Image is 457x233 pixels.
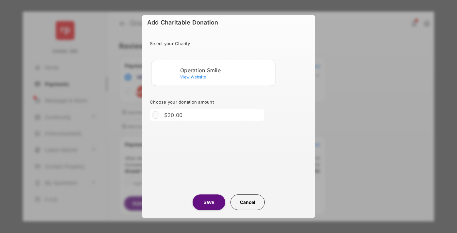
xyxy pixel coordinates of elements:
[230,194,265,210] button: Cancel
[142,15,315,30] h2: Add Charitable Donation
[180,67,273,73] div: Operation Smile
[164,112,183,118] label: $20.00
[150,41,190,46] span: Select your Charity
[150,99,214,105] span: Choose your donation amount
[193,194,225,210] button: Save
[180,75,206,79] span: View Website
